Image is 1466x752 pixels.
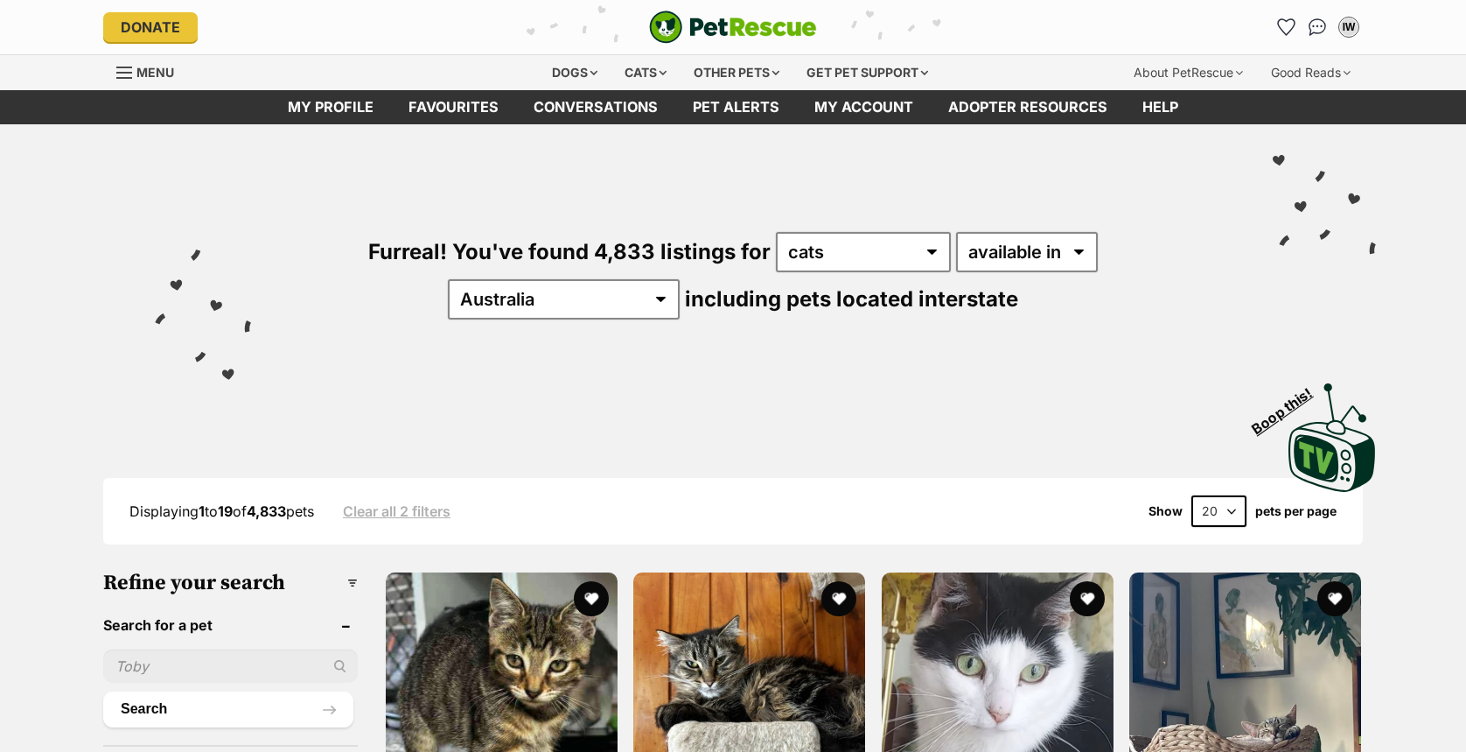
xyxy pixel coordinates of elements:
[1303,13,1331,41] a: Conversations
[116,55,186,87] a: Menu
[1121,55,1255,90] div: About PetRescue
[1148,504,1183,518] span: Show
[1255,504,1337,518] label: pets per page
[931,90,1125,124] a: Adopter resources
[1272,13,1363,41] ul: Account quick links
[343,503,450,519] a: Clear all 2 filters
[1317,581,1352,616] button: favourite
[685,286,1018,312] span: including pets located interstate
[681,55,792,90] div: Other pets
[218,503,233,520] strong: 19
[199,503,205,520] strong: 1
[612,55,679,90] div: Cats
[573,581,608,616] button: favourite
[129,503,314,520] span: Displaying to of pets
[649,11,817,44] img: logo-cat-932fe2b9b8326f06289b0f2fb663e598f794de774fb13d1741a6617ecf9a85b4.svg
[368,239,771,264] span: Furreal! You've found 4,833 listings for
[103,650,358,683] input: Toby
[1069,581,1104,616] button: favourite
[821,581,856,616] button: favourite
[391,90,516,124] a: Favourites
[1288,383,1376,492] img: PetRescue TV logo
[1288,368,1376,495] a: Boop this!
[103,692,353,727] button: Search
[136,65,174,80] span: Menu
[1249,374,1330,437] span: Boop this!
[103,12,198,42] a: Donate
[1335,13,1363,41] button: My account
[1340,18,1358,36] div: IW
[516,90,675,124] a: conversations
[1272,13,1300,41] a: Favourites
[675,90,797,124] a: Pet alerts
[797,90,931,124] a: My account
[103,571,358,595] h3: Refine your search
[649,11,817,44] a: PetRescue
[794,55,940,90] div: Get pet support
[1259,55,1363,90] div: Good Reads
[103,617,358,633] header: Search for a pet
[540,55,610,90] div: Dogs
[247,503,286,520] strong: 4,833
[1125,90,1196,124] a: Help
[1309,18,1327,36] img: chat-41dd97257d64d25036548639549fe6c8038ab92f7586957e7f3b1b290dea8141.svg
[270,90,391,124] a: My profile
